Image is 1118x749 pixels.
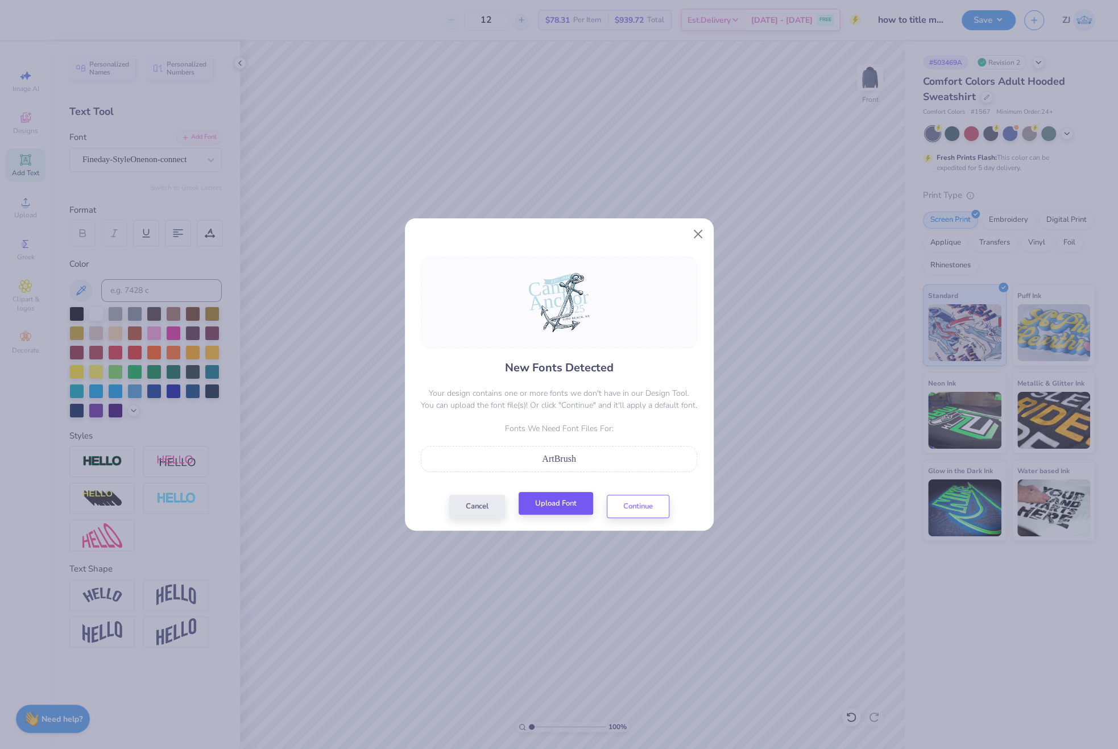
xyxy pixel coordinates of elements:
button: Cancel [449,495,505,518]
h4: New Fonts Detected [505,359,614,376]
button: Close [687,224,709,245]
p: Fonts We Need Font Files For: [421,423,697,434]
span: ArtBrush [542,454,576,464]
button: Continue [607,495,669,518]
p: Your design contains one or more fonts we don't have in our Design Tool. You can upload the font ... [421,387,697,411]
button: Upload Font [519,492,593,515]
